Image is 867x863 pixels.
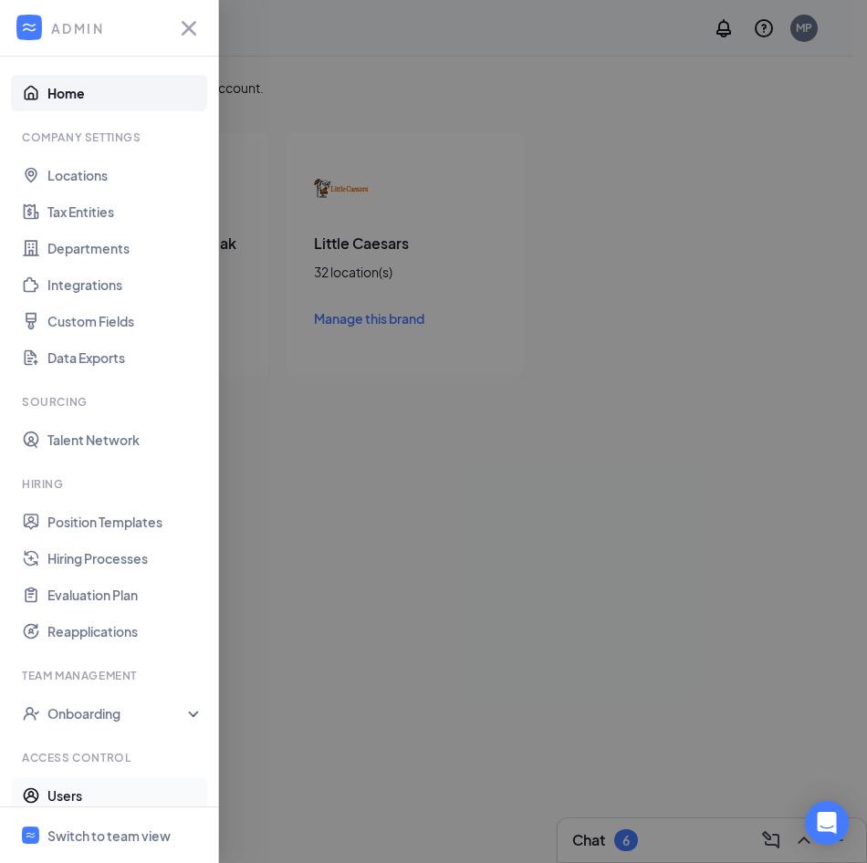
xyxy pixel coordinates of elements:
[47,266,204,303] a: Integrations
[47,777,204,814] a: Users
[47,339,204,376] a: Data Exports
[22,476,200,492] div: Hiring
[47,613,204,650] a: Reapplications
[22,750,200,765] div: Access control
[20,18,38,36] svg: WorkstreamLogo
[47,421,204,458] a: Talent Network
[47,157,204,193] a: Locations
[805,801,849,845] div: Open Intercom Messenger
[47,504,204,540] a: Position Templates
[47,704,188,723] div: Onboarding
[47,193,204,230] a: Tax Entities
[47,540,204,577] a: Hiring Processes
[22,668,200,683] div: Team Management
[47,827,171,845] div: Switch to team view
[47,303,204,339] a: Custom Fields
[25,829,37,841] svg: WorkstreamLogo
[47,75,204,111] a: Home
[22,130,200,145] div: Company Settings
[22,394,200,410] div: Sourcing
[47,230,204,266] a: Departments
[51,19,167,37] div: ADMIN
[22,704,40,723] svg: UserCheck
[174,14,204,43] svg: Cross
[47,577,204,613] a: Evaluation Plan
